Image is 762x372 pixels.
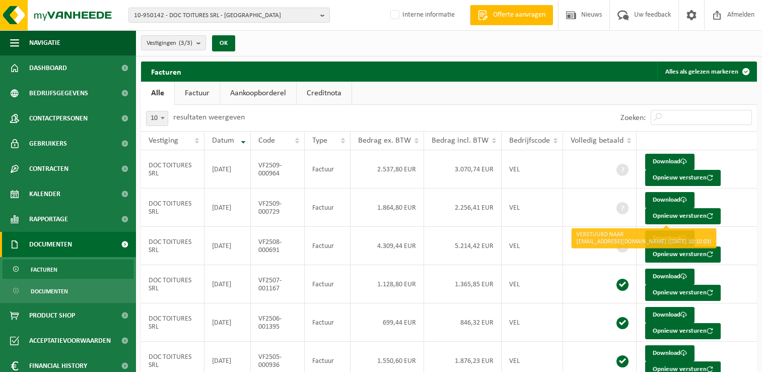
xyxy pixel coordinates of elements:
td: VF2508-000691 [251,227,305,265]
a: Factuur [175,82,220,105]
span: Vestiging [149,137,178,145]
span: Bedrijfsgegevens [29,81,88,106]
span: Volledig betaald [571,137,624,145]
td: 1.128,80 EUR [351,265,424,303]
span: Rapportage [29,207,68,232]
a: Download [645,154,695,170]
a: Download [645,345,695,361]
span: Bedrag ex. BTW [358,137,411,145]
span: 10-950142 - DOC TOITURES SRL - [GEOGRAPHIC_DATA] [134,8,316,23]
span: Kalender [29,181,60,207]
h2: Facturen [141,61,191,81]
span: Contracten [29,156,68,181]
td: DOC TOITURES SRL [141,227,204,265]
span: Documenten [29,232,72,257]
td: DOC TOITURES SRL [141,265,204,303]
span: Bedrijfscode [509,137,550,145]
a: Offerte aanvragen [470,5,553,25]
td: [DATE] [204,303,251,342]
td: 3.070,74 EUR [424,150,502,189]
a: Download [645,269,695,285]
label: Zoeken: [620,114,646,122]
button: Opnieuw versturen [645,285,721,301]
td: Factuur [305,150,351,189]
td: 1.864,80 EUR [351,189,424,227]
span: 10 [147,111,168,126]
td: Factuur [305,265,351,303]
span: Type [312,137,327,145]
td: VEL [502,303,563,342]
span: Product Shop [29,303,75,328]
td: [DATE] [204,150,251,189]
button: Opnieuw versturen [645,323,721,339]
span: 10 [146,111,168,126]
td: 846,32 EUR [424,303,502,342]
td: VEL [502,227,563,265]
td: VF2509-000964 [251,150,305,189]
label: resultaten weergeven [173,113,245,121]
span: Vestigingen [147,36,192,51]
a: Download [645,307,695,323]
span: Navigatie [29,30,60,55]
td: 2.537,80 EUR [351,150,424,189]
a: Download [645,192,695,208]
td: VF2507-001167 [251,265,305,303]
button: Opnieuw versturen [645,208,721,224]
span: Offerte aanvragen [491,10,548,20]
td: [DATE] [204,227,251,265]
td: 1.365,85 EUR [424,265,502,303]
td: [DATE] [204,189,251,227]
td: 5.214,42 EUR [424,227,502,265]
td: VEL [502,189,563,227]
button: Vestigingen(3/3) [141,35,206,50]
span: Datum [212,137,234,145]
td: 2.256,41 EUR [424,189,502,227]
span: Acceptatievoorwaarden [29,328,111,353]
span: Code [258,137,275,145]
td: VEL [502,150,563,189]
td: 4.309,44 EUR [351,227,424,265]
span: Documenten [31,282,68,301]
a: Download [645,230,695,246]
td: Factuur [305,189,351,227]
td: VF2506-001395 [251,303,305,342]
a: Facturen [3,260,133,279]
td: 699,44 EUR [351,303,424,342]
td: DOC TOITURES SRL [141,150,204,189]
td: Factuur [305,227,351,265]
span: Bedrag incl. BTW [432,137,489,145]
td: [DATE] [204,265,251,303]
button: Opnieuw versturen [645,170,721,186]
td: DOC TOITURES SRL [141,303,204,342]
button: 10-950142 - DOC TOITURES SRL - [GEOGRAPHIC_DATA] [128,8,330,23]
td: VEL [502,265,563,303]
label: Interne informatie [388,8,455,23]
td: Factuur [305,303,351,342]
span: Facturen [31,260,57,279]
count: (3/3) [179,40,192,46]
button: Alles als gelezen markeren [657,61,756,82]
a: Alle [141,82,174,105]
td: VF2509-000729 [251,189,305,227]
span: Contactpersonen [29,106,88,131]
span: Gebruikers [29,131,67,156]
td: DOC TOITURES SRL [141,189,204,227]
a: Aankoopborderel [220,82,296,105]
a: Creditnota [297,82,352,105]
button: Opnieuw versturen [645,246,721,263]
span: Dashboard [29,55,67,81]
button: OK [212,35,235,51]
a: Documenten [3,281,133,300]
